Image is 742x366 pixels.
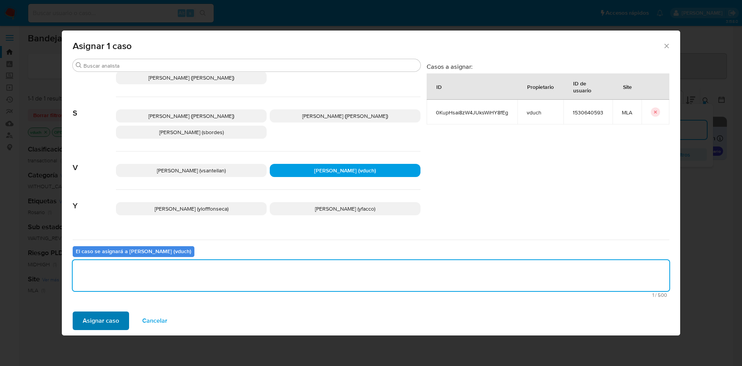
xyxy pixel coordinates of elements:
[159,128,224,136] span: [PERSON_NAME] (sbordes)
[148,112,234,120] span: [PERSON_NAME] ([PERSON_NAME])
[614,77,641,96] div: Site
[76,247,191,255] b: El caso se asignará a [PERSON_NAME] (vduch)
[83,62,417,69] input: Buscar analista
[270,109,420,123] div: [PERSON_NAME] ([PERSON_NAME])
[116,126,267,139] div: [PERSON_NAME] (sbordes)
[73,152,116,172] span: V
[83,312,119,329] span: Asignar caso
[75,293,667,298] span: Máximo 500 caracteres
[142,312,167,329] span: Cancelar
[116,164,267,177] div: [PERSON_NAME] (vsantellan)
[73,97,116,118] span: S
[651,107,660,117] button: icon-button
[564,74,612,99] div: ID de usuario
[62,31,680,335] div: assign-modal
[73,312,129,330] button: Asignar caso
[73,41,663,51] span: Asignar 1 caso
[132,312,177,330] button: Cancelar
[148,74,234,82] span: [PERSON_NAME] ([PERSON_NAME])
[427,63,669,70] h3: Casos a asignar:
[315,205,375,213] span: [PERSON_NAME] (yfacco)
[663,42,670,49] button: Cerrar ventana
[73,190,116,211] span: Y
[518,77,563,96] div: Propietario
[436,109,508,116] span: 0KupHsai8zW4JUksWiHY8fEg
[116,71,267,84] div: [PERSON_NAME] ([PERSON_NAME])
[314,167,376,174] span: [PERSON_NAME] (vduch)
[427,77,451,96] div: ID
[527,109,554,116] span: vduch
[302,112,388,120] span: [PERSON_NAME] ([PERSON_NAME])
[622,109,632,116] span: MLA
[270,202,420,215] div: [PERSON_NAME] (yfacco)
[270,164,420,177] div: [PERSON_NAME] (vduch)
[157,167,226,174] span: [PERSON_NAME] (vsantellan)
[155,205,228,213] span: [PERSON_NAME] (ylofffonseca)
[116,109,267,123] div: [PERSON_NAME] ([PERSON_NAME])
[573,109,603,116] span: 1530640593
[116,202,267,215] div: [PERSON_NAME] (ylofffonseca)
[76,62,82,68] button: Buscar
